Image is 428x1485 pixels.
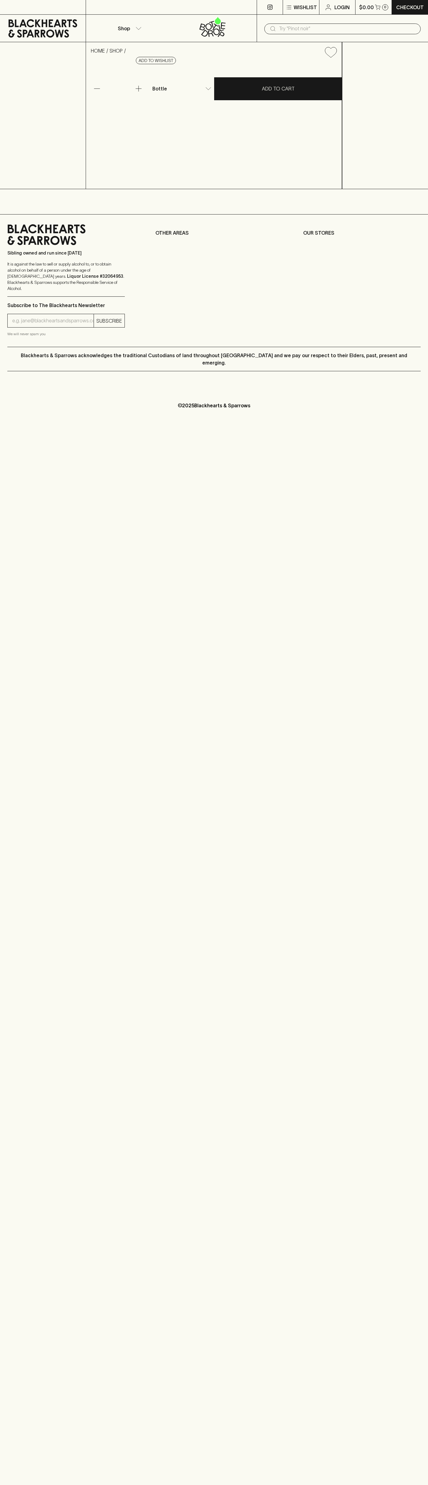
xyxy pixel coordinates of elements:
p: Checkout [396,4,424,11]
p: $0.00 [359,4,374,11]
p: ADD TO CART [262,85,295,92]
strong: Liquor License #32064953 [67,274,123,279]
p: Blackhearts & Sparrows acknowledges the traditional Custodians of land throughout [GEOGRAPHIC_DAT... [12,352,416,366]
p: Shop [118,25,130,32]
p: Bottle [152,85,167,92]
a: SHOP [110,48,123,53]
input: e.g. jane@blackheartsandsparrows.com.au [12,316,94,326]
p: It is against the law to sell or supply alcohol to, or to obtain alcohol on behalf of a person un... [7,261,125,291]
p: OTHER AREAS [155,229,273,237]
p: SUBSCRIBE [96,317,122,324]
div: Bottle [150,82,214,95]
p: We will never spam you [7,331,125,337]
p: OUR STORES [303,229,421,237]
input: Try "Pinot noir" [279,24,416,34]
p: Sibling owned and run since [DATE] [7,250,125,256]
button: Add to wishlist [322,45,339,60]
button: Shop [86,15,171,42]
button: Add to wishlist [136,57,176,64]
button: ADD TO CART [214,77,342,100]
p: Subscribe to The Blackhearts Newsletter [7,302,125,309]
p: 0 [384,5,386,9]
img: 36459.png [86,63,342,189]
p: Wishlist [294,4,317,11]
a: HOME [91,48,105,53]
p: Login [334,4,350,11]
button: SUBSCRIBE [94,314,125,327]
